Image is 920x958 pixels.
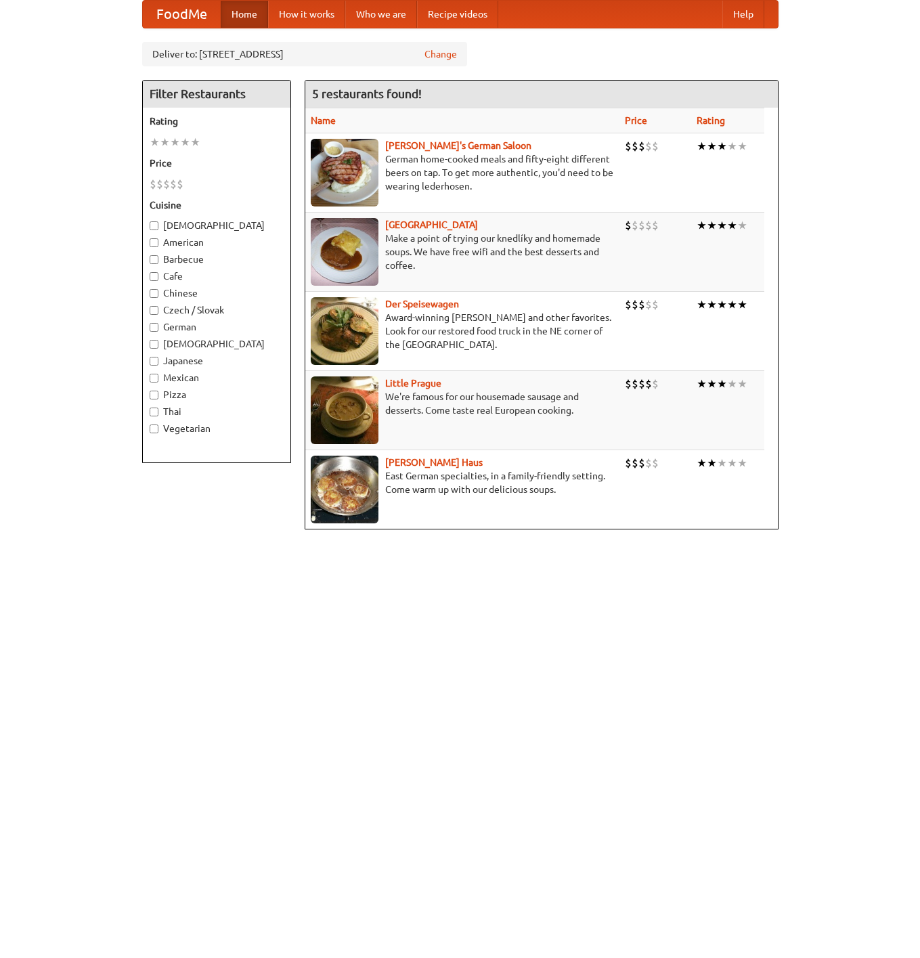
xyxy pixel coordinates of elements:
[311,456,378,523] img: kohlhaus.jpg
[311,376,378,444] img: littleprague.jpg
[632,139,638,154] li: $
[638,376,645,391] li: $
[180,135,190,150] li: ★
[150,354,284,368] label: Japanese
[311,115,336,126] a: Name
[385,378,441,389] a: Little Prague
[150,405,284,418] label: Thai
[717,218,727,233] li: ★
[150,221,158,230] input: [DEMOGRAPHIC_DATA]
[737,139,747,154] li: ★
[652,139,659,154] li: $
[150,255,158,264] input: Barbecue
[645,139,652,154] li: $
[638,139,645,154] li: $
[311,297,378,365] img: speisewagen.jpg
[697,218,707,233] li: ★
[697,115,725,126] a: Rating
[150,323,158,332] input: German
[632,297,638,312] li: $
[345,1,417,28] a: Who we are
[170,135,180,150] li: ★
[177,177,183,192] li: $
[645,376,652,391] li: $
[625,376,632,391] li: $
[625,139,632,154] li: $
[625,456,632,471] li: $
[150,320,284,334] label: German
[717,456,727,471] li: ★
[707,218,717,233] li: ★
[150,388,284,401] label: Pizza
[638,218,645,233] li: $
[143,81,290,108] h4: Filter Restaurants
[143,1,221,28] a: FoodMe
[156,177,163,192] li: $
[385,299,459,309] b: Der Speisewagen
[150,424,158,433] input: Vegetarian
[312,87,422,100] ng-pluralize: 5 restaurants found!
[727,218,737,233] li: ★
[707,297,717,312] li: ★
[150,289,158,298] input: Chinese
[707,456,717,471] li: ★
[150,422,284,435] label: Vegetarian
[385,219,478,230] a: [GEOGRAPHIC_DATA]
[311,232,614,272] p: Make a point of trying our knedlíky and homemade soups. We have free wifi and the best desserts a...
[697,139,707,154] li: ★
[311,139,378,206] img: esthers.jpg
[625,297,632,312] li: $
[150,391,158,399] input: Pizza
[160,135,170,150] li: ★
[385,457,483,468] a: [PERSON_NAME] Haus
[652,218,659,233] li: $
[737,376,747,391] li: ★
[221,1,268,28] a: Home
[632,218,638,233] li: $
[722,1,764,28] a: Help
[142,42,467,66] div: Deliver to: [STREET_ADDRESS]
[737,218,747,233] li: ★
[697,376,707,391] li: ★
[150,286,284,300] label: Chinese
[150,306,158,315] input: Czech / Slovak
[717,139,727,154] li: ★
[417,1,498,28] a: Recipe videos
[717,376,727,391] li: ★
[737,297,747,312] li: ★
[638,456,645,471] li: $
[727,139,737,154] li: ★
[638,297,645,312] li: $
[150,340,158,349] input: [DEMOGRAPHIC_DATA]
[625,115,647,126] a: Price
[150,219,284,232] label: [DEMOGRAPHIC_DATA]
[645,218,652,233] li: $
[150,238,158,247] input: American
[150,269,284,283] label: Cafe
[385,140,531,151] a: [PERSON_NAME]'s German Saloon
[727,376,737,391] li: ★
[150,236,284,249] label: American
[150,408,158,416] input: Thai
[625,218,632,233] li: $
[632,456,638,471] li: $
[150,135,160,150] li: ★
[652,376,659,391] li: $
[727,456,737,471] li: ★
[150,374,158,383] input: Mexican
[150,198,284,212] h5: Cuisine
[311,152,614,193] p: German home-cooked meals and fifty-eight different beers on tap. To get more authentic, you'd nee...
[150,371,284,385] label: Mexican
[311,390,614,417] p: We're famous for our housemade sausage and desserts. Come taste real European cooking.
[150,303,284,317] label: Czech / Slovak
[170,177,177,192] li: $
[150,253,284,266] label: Barbecue
[645,456,652,471] li: $
[311,469,614,496] p: East German specialties, in a family-friendly setting. Come warm up with our delicious soups.
[652,456,659,471] li: $
[268,1,345,28] a: How it works
[424,47,457,61] a: Change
